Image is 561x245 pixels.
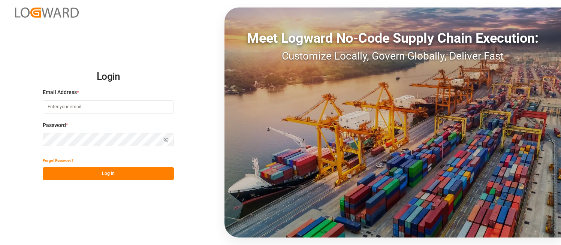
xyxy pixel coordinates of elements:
[43,100,174,114] input: Enter your email
[43,167,174,180] button: Log In
[43,154,73,167] button: Forgot Password?
[43,65,174,89] h2: Login
[43,121,66,129] span: Password
[224,48,561,64] div: Customize Locally, Govern Globally, Deliver Fast
[15,7,79,18] img: Logward_new_orange.png
[43,88,77,96] span: Email Address
[224,28,561,48] div: Meet Logward No-Code Supply Chain Execution:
